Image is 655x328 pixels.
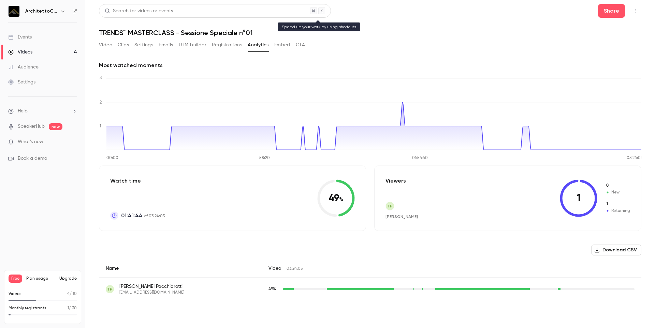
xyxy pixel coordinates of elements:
[630,5,641,16] button: Top Bar Actions
[134,40,153,50] button: Settings
[119,290,184,295] span: [EMAIL_ADDRESS][DOMAIN_NAME]
[606,189,630,196] span: New
[119,283,184,290] span: [PERSON_NAME] Pacchiarotti
[179,40,206,50] button: UTM builder
[26,276,55,281] span: Plan usage
[18,108,28,115] span: Help
[100,124,101,128] tspan: 1
[69,139,77,145] iframe: Noticeable Trigger
[9,275,22,283] span: Free
[591,245,641,255] button: Download CSV
[99,278,641,301] div: tizianopcc@gmail.com
[387,203,393,209] span: TP
[8,34,32,41] div: Events
[99,260,262,278] div: Name
[9,305,46,311] p: Monthly registrants
[9,6,19,17] img: ArchitettoClub
[8,64,39,71] div: Audience
[248,40,269,50] button: Analytics
[412,156,428,160] tspan: 01:56:40
[99,61,163,69] h2: Most watched moments
[100,100,102,105] tspan: 2
[100,76,102,80] tspan: 3
[287,267,303,271] span: 03:24:05
[68,305,77,311] p: / 30
[606,183,630,189] span: New
[268,286,279,292] span: Replay watch time
[212,40,242,50] button: Registrations
[8,108,77,115] li: help-dropdown-opener
[18,123,45,130] a: SpeakerHub
[8,49,32,56] div: Videos
[18,138,43,145] span: What's new
[159,40,173,50] button: Emails
[296,40,305,50] button: CTA
[99,40,112,50] button: Video
[59,276,77,281] button: Upgrade
[68,306,69,310] span: 1
[121,212,143,220] span: 01:41:44
[9,291,21,297] p: Videos
[385,214,418,219] span: [PERSON_NAME]
[274,40,290,50] button: Embed
[99,29,641,37] h1: TRENDS™ MASTERCLASS - Sessione Speciale n°01
[25,8,57,15] h6: ArchitettoClub
[606,201,630,207] span: Returning
[107,286,113,292] span: TP
[67,292,70,296] span: 4
[67,291,77,297] p: / 10
[259,156,270,160] tspan: 58:20
[49,123,62,130] span: new
[106,156,118,160] tspan: 00:00
[606,208,630,214] span: Returning
[105,7,173,15] div: Search for videos or events
[121,212,165,220] p: of 03:24:05
[118,40,129,50] button: Clips
[262,260,641,278] div: Video
[18,155,47,162] span: Book a demo
[110,177,165,185] p: Watch time
[8,79,35,85] div: Settings
[268,287,276,291] span: 49 %
[385,177,406,185] p: Viewers
[627,156,643,160] tspan: 03:24:05
[598,4,625,18] button: Share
